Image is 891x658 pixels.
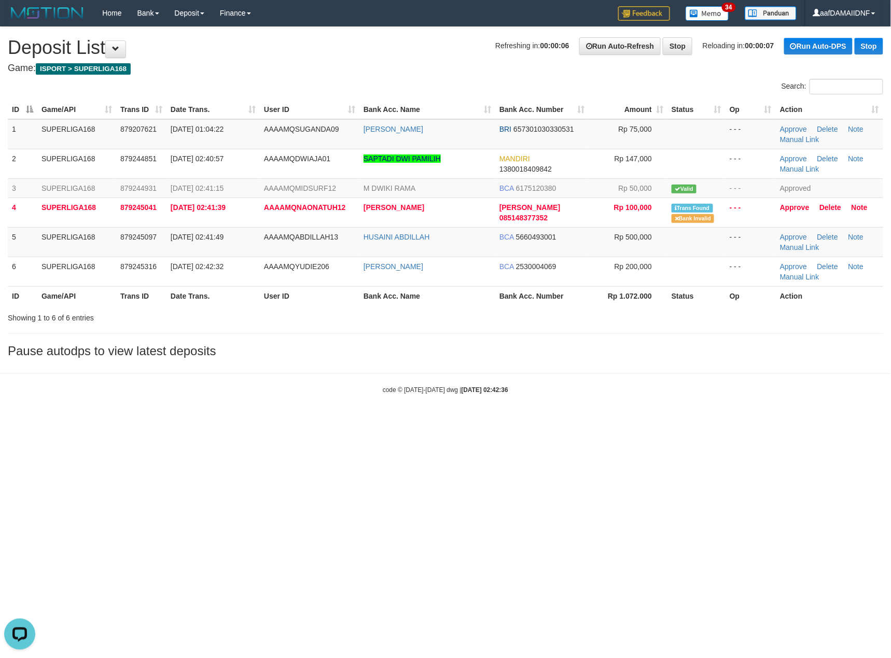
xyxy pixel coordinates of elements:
span: ISPORT > SUPERLIGA168 [36,63,131,75]
img: Button%20Memo.svg [686,6,729,21]
a: Approve [780,203,810,212]
span: Copy 2530004069 to clipboard [516,262,556,271]
span: BRI [499,125,511,133]
a: Approve [780,155,807,163]
img: Feedback.jpg [618,6,670,21]
small: code © [DATE]-[DATE] dwg | [383,386,508,394]
td: 3 [8,178,37,198]
th: Status [667,286,726,305]
th: Status: activate to sort column ascending [667,100,726,119]
strong: 00:00:06 [540,41,569,50]
td: - - - [726,257,776,286]
span: Copy 6175120380 to clipboard [516,184,556,192]
td: - - - [726,198,776,227]
th: Bank Acc. Number [495,286,589,305]
a: Delete [819,203,841,212]
span: Copy 657301030330531 to clipboard [513,125,574,133]
th: User ID: activate to sort column ascending [260,100,359,119]
th: Action [776,286,883,305]
a: Note [848,155,864,163]
td: SUPERLIGA168 [37,198,116,227]
span: Copy 085148377352 to clipboard [499,214,548,222]
span: BCA [499,262,514,271]
span: Valid transaction [672,185,697,193]
span: Bank is not match [672,214,714,223]
span: 879244931 [120,184,157,192]
th: Op: activate to sort column ascending [726,100,776,119]
span: BCA [499,184,514,192]
span: AAAAMQYUDIE206 [264,262,329,271]
span: Rp 100,000 [614,203,652,212]
th: Date Trans. [166,286,260,305]
button: Open LiveChat chat widget [4,4,35,35]
th: User ID [260,286,359,305]
label: Search: [782,79,883,94]
span: Refreshing in: [495,41,569,50]
a: Note [848,125,864,133]
img: panduan.png [745,6,797,20]
span: AAAAMQDWIAJA01 [264,155,330,163]
span: MANDIRI [499,155,530,163]
th: ID [8,286,37,305]
th: Bank Acc. Name [359,286,495,305]
a: Note [848,262,864,271]
th: ID: activate to sort column descending [8,100,37,119]
span: Rp 50,000 [618,184,652,192]
td: 6 [8,257,37,286]
th: Game/API: activate to sort column ascending [37,100,116,119]
a: [PERSON_NAME] [364,125,423,133]
input: Search: [810,79,883,94]
span: 879244851 [120,155,157,163]
th: Op [726,286,776,305]
th: Trans ID: activate to sort column ascending [116,100,166,119]
img: MOTION_logo.png [8,5,87,21]
span: [DATE] 02:42:32 [171,262,224,271]
span: 879245041 [120,203,157,212]
strong: [DATE] 02:42:36 [462,386,508,394]
td: SUPERLIGA168 [37,178,116,198]
a: [PERSON_NAME] [364,203,424,212]
span: Rp 200,000 [615,262,652,271]
a: Approve [780,233,807,241]
th: Game/API [37,286,116,305]
a: Run Auto-Refresh [579,37,661,55]
th: Rp 1.072.000 [589,286,667,305]
span: Copy 5660493001 to clipboard [516,233,556,241]
a: Stop [663,37,692,55]
a: Delete [817,262,838,271]
span: [DATE] 02:41:39 [171,203,226,212]
span: [DATE] 02:41:49 [171,233,224,241]
span: AAAAMQABDILLAH13 [264,233,338,241]
a: Stop [855,38,883,54]
span: 879245316 [120,262,157,271]
td: 5 [8,227,37,257]
th: Amount: activate to sort column ascending [589,100,667,119]
span: Rp 75,000 [618,125,652,133]
span: [DATE] 02:40:57 [171,155,224,163]
span: Reloading in: [703,41,774,50]
td: SUPERLIGA168 [37,149,116,178]
div: Showing 1 to 6 of 6 entries [8,309,364,323]
td: SUPERLIGA168 [37,119,116,149]
h1: Deposit List [8,37,883,58]
strong: 00:00:07 [745,41,774,50]
th: Bank Acc. Name: activate to sort column ascending [359,100,495,119]
a: Manual Link [780,165,819,173]
span: [PERSON_NAME] [499,203,560,212]
a: Delete [817,125,838,133]
span: Rp 147,000 [615,155,652,163]
span: 879207621 [120,125,157,133]
a: SAPTADI DWI PAMILIH [364,155,441,163]
td: 1 [8,119,37,149]
a: Manual Link [780,135,819,144]
td: Approved [776,178,883,198]
th: Trans ID [116,286,166,305]
a: [PERSON_NAME] [364,262,423,271]
a: Approve [780,125,807,133]
td: - - - [726,178,776,198]
a: Note [852,203,868,212]
span: [DATE] 01:04:22 [171,125,224,133]
a: Manual Link [780,243,819,251]
span: 879245097 [120,233,157,241]
th: Action: activate to sort column ascending [776,100,883,119]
